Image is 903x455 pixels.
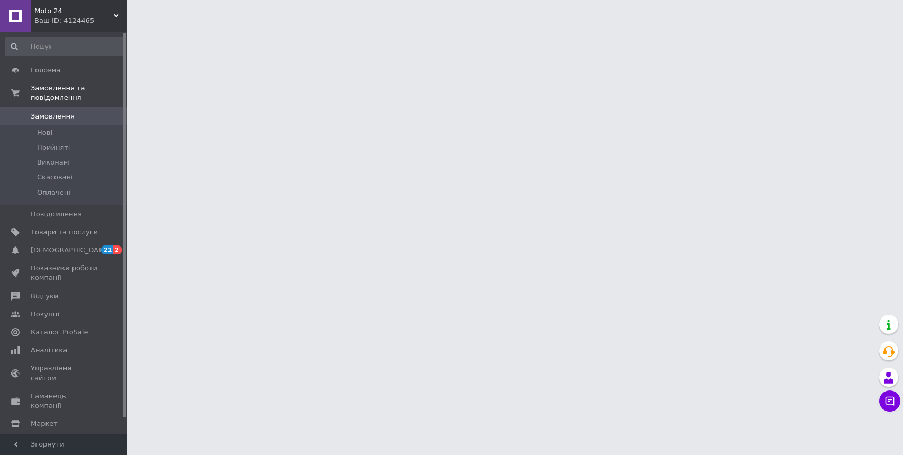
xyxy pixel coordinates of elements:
[34,6,114,16] span: Moto 24
[31,210,82,219] span: Повідомлення
[31,112,75,121] span: Замовлення
[31,345,67,355] span: Аналітика
[31,66,60,75] span: Головна
[31,310,59,319] span: Покупці
[31,245,109,255] span: [DEMOGRAPHIC_DATA]
[31,392,98,411] span: Гаманець компанії
[113,245,122,254] span: 2
[37,188,70,197] span: Оплачені
[31,228,98,237] span: Товари та послуги
[879,390,900,412] button: Чат з покупцем
[31,263,98,283] span: Показники роботи компанії
[37,158,70,167] span: Виконані
[31,327,88,337] span: Каталог ProSale
[37,128,52,138] span: Нові
[34,16,127,25] div: Ваш ID: 4124465
[37,172,73,182] span: Скасовані
[31,419,58,429] span: Маркет
[101,245,113,254] span: 21
[31,292,58,301] span: Відгуки
[31,84,127,103] span: Замовлення та повідомлення
[31,363,98,383] span: Управління сайтом
[5,37,124,56] input: Пошук
[37,143,70,152] span: Прийняті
